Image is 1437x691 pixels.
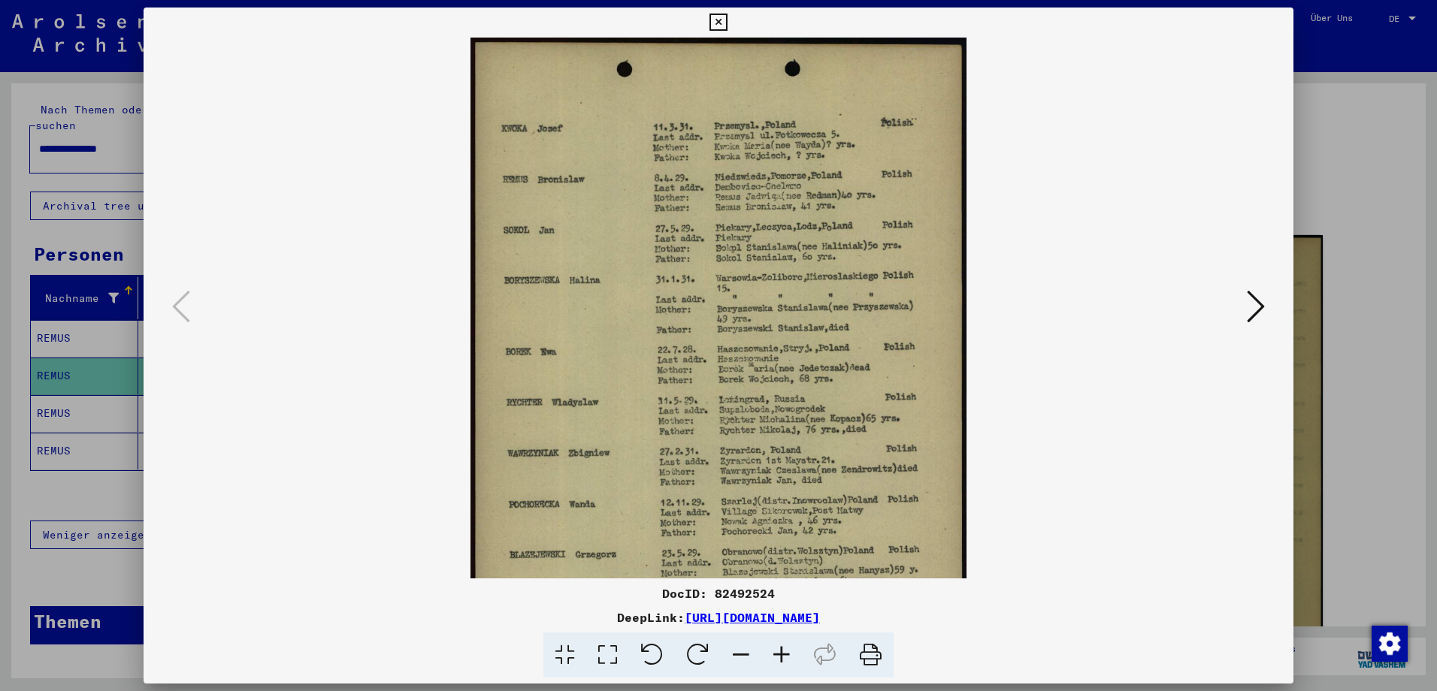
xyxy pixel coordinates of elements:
img: Zustimmung ändern [1372,626,1408,662]
div: DocID: 82492524 [144,584,1293,602]
div: Zustimmung ändern [1371,625,1407,661]
div: DeepLink: [144,608,1293,626]
a: [URL][DOMAIN_NAME] [685,610,820,625]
